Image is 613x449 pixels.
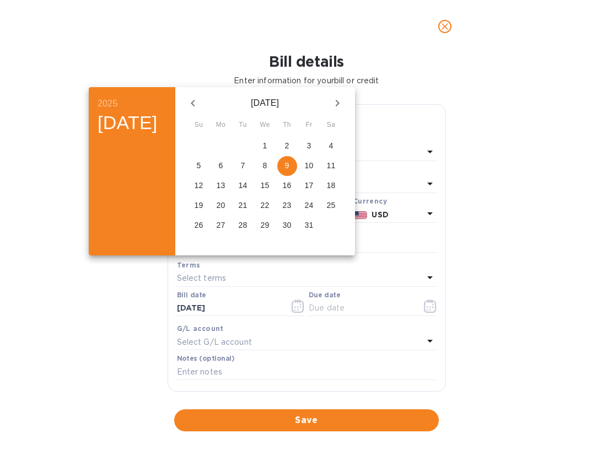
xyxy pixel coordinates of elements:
p: 15 [261,180,270,191]
button: 25 [321,196,341,216]
p: 25 [327,200,336,211]
button: 3 [299,136,319,156]
button: 10 [299,156,319,176]
button: 11 [321,156,341,176]
button: 16 [277,176,297,196]
button: 2025 [98,96,117,111]
p: 17 [305,180,314,191]
button: 1 [255,136,275,156]
p: 19 [195,200,203,211]
button: 9 [277,156,297,176]
p: 14 [239,180,248,191]
p: 28 [239,220,248,231]
button: 23 [277,196,297,216]
p: 12 [195,180,203,191]
span: Mo [211,120,231,131]
button: 14 [233,176,253,196]
p: 29 [261,220,270,231]
p: 18 [327,180,336,191]
button: 28 [233,216,253,236]
p: 2 [285,140,289,151]
span: Su [189,120,209,131]
button: 12 [189,176,209,196]
p: 24 [305,200,314,211]
p: 23 [283,200,292,211]
p: [DATE] [206,97,324,110]
button: 5 [189,156,209,176]
button: 24 [299,196,319,216]
p: 6 [219,160,223,171]
p: 27 [217,220,225,231]
p: 20 [217,200,225,211]
button: 4 [321,136,341,156]
button: 22 [255,196,275,216]
p: 4 [329,140,334,151]
button: 15 [255,176,275,196]
button: 13 [211,176,231,196]
p: 16 [283,180,292,191]
span: We [255,120,275,131]
p: 31 [305,220,314,231]
button: [DATE] [98,111,158,135]
p: 22 [261,200,270,211]
button: 31 [299,216,319,236]
button: 2 [277,136,297,156]
p: 9 [285,160,289,171]
span: Tu [233,120,253,131]
button: 30 [277,216,297,236]
p: 1 [263,140,267,151]
span: Fr [299,120,319,131]
button: 21 [233,196,253,216]
button: 29 [255,216,275,236]
button: 20 [211,196,231,216]
button: 19 [189,196,209,216]
p: 3 [307,140,311,151]
p: 11 [327,160,336,171]
span: Th [277,120,297,131]
button: 7 [233,156,253,176]
p: 10 [305,160,314,171]
p: 5 [197,160,201,171]
button: 17 [299,176,319,196]
p: 13 [217,180,225,191]
p: 21 [239,200,248,211]
button: 6 [211,156,231,176]
span: Sa [321,120,341,131]
button: 8 [255,156,275,176]
button: 18 [321,176,341,196]
button: 26 [189,216,209,236]
p: 7 [241,160,245,171]
p: 26 [195,220,203,231]
button: 27 [211,216,231,236]
p: 8 [263,160,267,171]
p: 30 [283,220,292,231]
